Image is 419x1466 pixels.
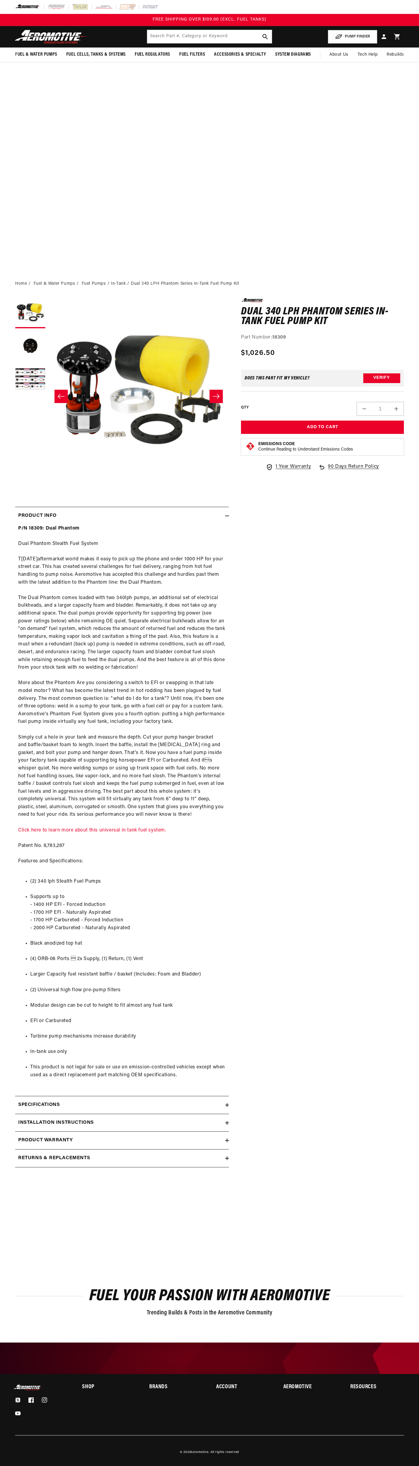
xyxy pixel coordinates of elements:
strong: P/N 18309: Dual Phantom [18,526,80,531]
li: (2) 340 lph Stealth Fuel Pumps [30,878,226,886]
li: This product is not legal for sale or use on emission-controlled vehicles except when used as a d... [30,1064,226,1079]
summary: Fuel & Water Pumps [11,48,62,62]
h2: Fuel Your Passion with Aeromotive [15,1289,404,1303]
small: © 2025 . [180,1451,209,1454]
label: QTY [241,405,249,410]
li: EFI or Carbureted [30,1017,226,1025]
media-gallery: Gallery Viewer [15,298,229,495]
h2: Specifications [18,1101,60,1109]
a: Home [15,280,27,287]
h2: Installation Instructions [18,1119,94,1127]
button: Verify [363,373,400,383]
span: Fuel Filters [179,51,205,58]
li: (2) Universal high flow pre-pump filters [30,986,226,994]
a: 90 Days Return Policy [318,463,379,477]
li: (4) ORB-06 Ports  2x Supply, (1) Return, (1) Vent [30,955,226,963]
summary: Product Info [15,507,229,525]
li: In-Tank [111,280,131,287]
button: Load image 2 in gallery view [15,331,45,362]
span: About Us [329,52,348,57]
span: Accessories & Specialty [214,51,266,58]
button: search button [259,30,272,43]
button: PUMP FINDER [328,30,377,44]
summary: Accessories & Specialty [209,48,271,62]
summary: System Diagrams [271,48,315,62]
a: Aeromotive [191,1451,208,1454]
span: System Diagrams [275,51,311,58]
button: Slide right [209,390,223,403]
li: Black anodized top hat [30,940,226,948]
strong: Emissions Code [258,442,295,446]
summary: Fuel Cells, Tanks & Systems [62,48,130,62]
div: Does This part fit My vehicle? [245,376,310,381]
li: Supports up to - 1400 HP EFI - Forced Induction - 1700 HP EFI - Naturally Aspirated - 1700 HP Car... [30,893,226,932]
span: Trending Builds & Posts in the Aeromotive Community [147,1310,272,1316]
small: All rights reserved [210,1451,239,1454]
button: Slide left [54,390,68,403]
span: Fuel Cells, Tanks & Systems [66,51,126,58]
span: 90 Days Return Policy [328,463,379,477]
summary: Fuel Regulators [130,48,175,62]
summary: Shop [82,1385,135,1390]
span: $1,026.50 [241,348,275,359]
li: Modular design can be cut to height to fit almost any fuel tank [30,1002,226,1010]
h2: Product warranty [18,1136,73,1144]
a: About Us [325,48,353,62]
summary: Rebuilds [382,48,409,62]
img: Emissions code [246,441,255,451]
strong: 18309 [272,335,286,340]
h2: Returns & replacements [18,1154,90,1162]
a: Fuel & Water Pumps [34,280,75,287]
span: Rebuilds [387,51,404,58]
input: Search by Part Number, Category or Keyword [147,30,272,43]
a: Click here to learn more about this universal in tank fuel system. [18,828,166,833]
summary: Resources [350,1385,404,1390]
summary: Tech Help [353,48,382,62]
h1: Dual 340 LPH Phantom Series In-Tank Fuel Pump Kit [241,307,404,326]
summary: Returns & replacements [15,1150,229,1167]
div: Part Number: [241,334,404,342]
summary: Fuel Filters [175,48,209,62]
div: Dual Phantom Stealth Fuel System T[DATE]aftermarket world makes it easy to pick up the phone and ... [15,525,229,1087]
li: In-tank use only [30,1048,226,1056]
button: Load image 3 in gallery view [15,365,45,395]
a: 1 Year Warranty [266,463,311,471]
summary: Aeromotive [283,1385,337,1390]
li: Larger Capacity fuel resistant baffle / basket (Includes: Foam and Bladder) [30,971,226,979]
span: Fuel & Water Pumps [15,51,57,58]
img: Aeromotive [13,30,89,44]
summary: Installation Instructions [15,1114,229,1132]
li: Dual 340 LPH Phantom Series In-Tank Fuel Pump Kit [131,280,239,287]
span: FREE SHIPPING OVER $109.00 (EXCL. FUEL TANKS) [153,17,266,22]
span: Fuel Regulators [135,51,170,58]
summary: Account [216,1385,269,1390]
button: Emissions CodeContinue Reading to Understand Emissions Codes [258,441,353,452]
a: Fuel Pumps [82,280,106,287]
button: Load image 1 in gallery view [15,298,45,328]
p: Continue Reading to Understand Emissions Codes [258,447,353,452]
h2: Product Info [18,512,56,520]
summary: Brands [149,1385,203,1390]
li: Turbine pump mechanisms increase durability [30,1033,226,1041]
button: Add to Cart [241,421,404,434]
span: Tech Help [358,51,378,58]
summary: Specifications [15,1096,229,1114]
span: 1 Year Warranty [275,463,311,471]
nav: breadcrumbs [15,280,404,287]
summary: Product warranty [15,1132,229,1149]
img: Aeromotive [13,1385,43,1390]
